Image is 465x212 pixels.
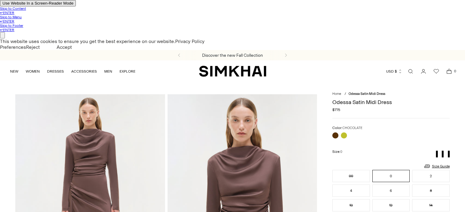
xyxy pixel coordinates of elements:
[332,126,362,130] label: Color:
[40,44,89,50] button: Accept
[26,65,40,78] a: WOMEN
[345,92,346,96] div: /
[452,68,458,74] span: 0
[332,92,341,96] a: Home
[404,65,417,77] a: Open search modal
[332,108,340,112] span: $775
[202,53,263,58] a: Discover the new Fall Collection
[26,44,40,50] button: Reject
[349,92,385,96] span: Odessa Satin Midi Dress
[47,65,64,78] a: DRESSES
[372,199,410,211] button: 12
[10,65,18,78] a: NEW
[175,38,205,44] a: Privacy Policy (opens in a new tab)
[332,92,450,96] nav: breadcrumbs
[372,170,410,182] button: 0
[340,150,342,154] span: 0
[443,65,455,77] a: Open cart modal
[332,99,450,105] h1: Odessa Satin Midi Dress
[120,65,135,78] a: EXPLORE
[412,185,450,197] button: 8
[342,126,362,130] span: CHOCOLATE
[386,65,402,78] button: USD $
[332,185,370,197] button: 4
[417,65,430,77] a: Go to the account page
[199,65,266,77] a: SIMKHAI
[372,185,410,197] button: 6
[332,199,370,211] button: 10
[412,199,450,211] button: 14
[332,149,342,154] label: Size:
[430,65,442,77] a: Wishlist
[104,65,112,78] a: MEN
[332,170,370,182] button: 00
[71,65,97,78] a: ACCESSORIES
[423,162,450,170] a: Size Guide
[412,170,450,182] button: 2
